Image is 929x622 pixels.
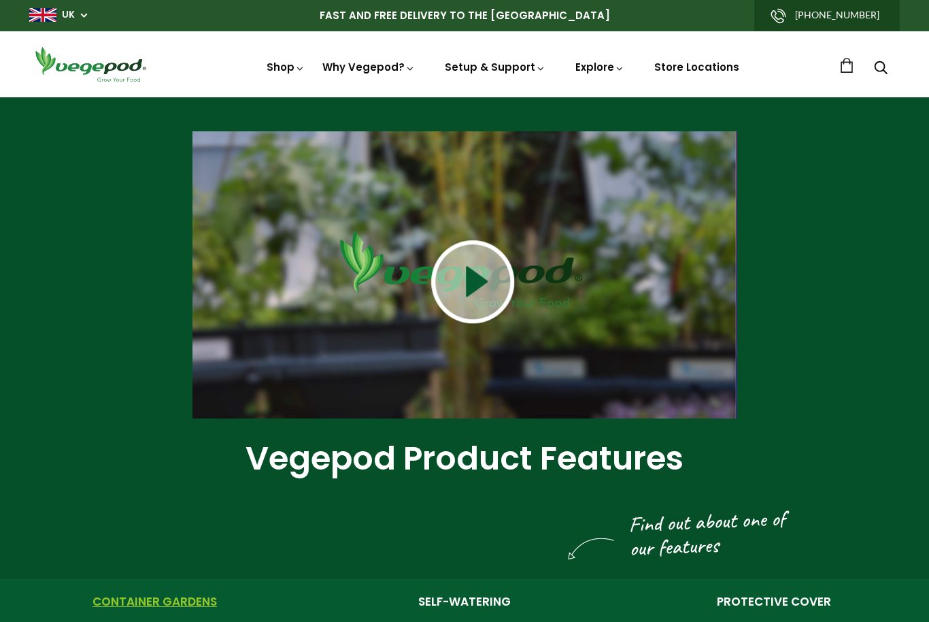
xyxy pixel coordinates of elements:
h1: Vegepod Product Features [29,424,900,517]
a: Store Locations [654,60,739,74]
a: Setup & Support [445,60,545,74]
img: gb_large.png [29,8,56,22]
img: Vegepod [29,45,152,84]
a: Search [874,62,888,76]
a: Shop [267,60,305,74]
a: Explore [575,60,624,74]
img: Screenshot_2022-02-02_at_11.56.45_800x.png [192,131,737,419]
a: UK [62,8,75,22]
a: Why Vegepod? [322,60,415,74]
img: play button [431,240,514,323]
